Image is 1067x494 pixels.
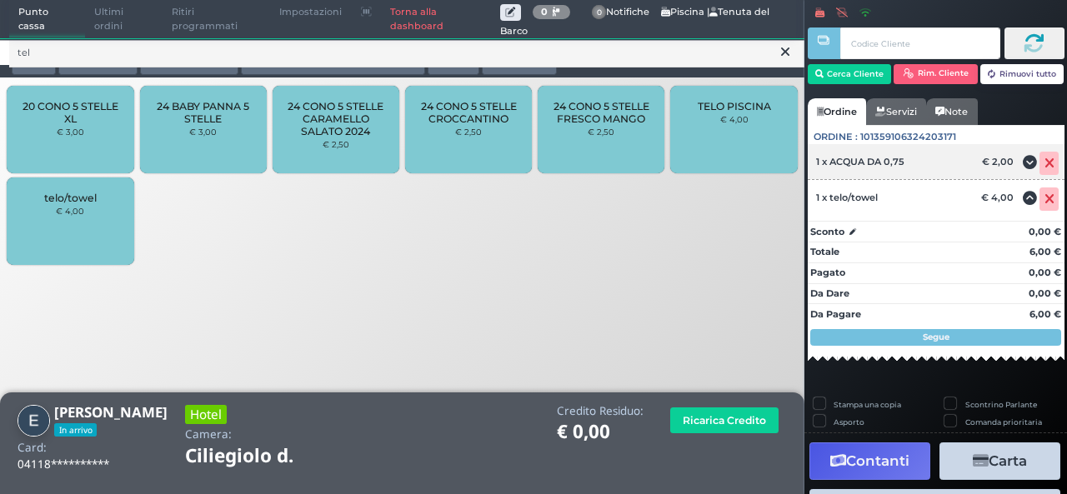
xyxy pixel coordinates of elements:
[810,308,861,320] strong: Da Pagare
[189,127,217,137] small: € 3,00
[834,399,901,410] label: Stampa una copia
[185,428,232,441] h4: Camera:
[54,423,97,437] span: In arrivo
[1029,246,1061,257] strong: 6,00 €
[56,206,84,216] small: € 4,00
[85,1,163,38] span: Ultimi ordini
[670,407,779,433] button: Ricarica Credito
[9,1,86,38] span: Punto cassa
[923,332,949,342] strong: Segue
[965,399,1037,410] label: Scontrino Parlante
[21,100,120,125] span: 20 CONO 5 STELLE XL
[808,98,866,125] a: Ordine
[814,130,858,144] span: Ordine :
[557,422,644,442] h1: € 0,00
[185,446,340,467] h1: Ciliegiolo d.
[552,100,651,125] span: 24 CONO 5 STELLE FRESCO MANGO
[1029,308,1061,320] strong: 6,00 €
[18,442,47,454] h4: Card:
[926,98,977,125] a: Note
[287,100,386,137] span: 24 CONO 5 STELLE CARAMELLO SALATO 2024
[860,130,956,144] span: 101359106324203171
[57,127,84,137] small: € 3,00
[816,156,904,167] span: 1 x ACQUA DA 0,75
[455,127,482,137] small: € 2,50
[840,27,999,59] input: Codice Cliente
[816,192,878,203] span: 1 x telo/towel
[153,100,253,125] span: 24 BABY PANNA 5 STELLE
[720,114,749,124] small: € 4,00
[1029,267,1061,278] strong: 0,00 €
[810,267,845,278] strong: Pagato
[381,1,500,38] a: Torna alla dashboard
[939,442,1060,480] button: Carta
[54,402,168,422] b: [PERSON_NAME]
[163,1,270,38] span: Ritiri programmati
[18,405,50,437] img: Erika Gambacorta
[810,246,839,257] strong: Totale
[9,38,804,67] input: Ricerca articolo
[810,225,844,239] strong: Sconto
[592,5,607,20] span: 0
[44,192,97,204] span: telo/towel
[810,287,849,299] strong: Da Dare
[809,442,930,480] button: Contanti
[185,405,227,424] h3: Hotel
[1029,226,1061,237] strong: 0,00 €
[866,98,926,125] a: Servizi
[965,417,1042,427] label: Comanda prioritaria
[323,139,349,149] small: € 2,50
[808,64,892,84] button: Cerca Cliente
[557,405,644,417] h4: Credito Residuo:
[541,6,548,17] b: 0
[894,64,978,84] button: Rim. Cliente
[834,417,864,427] label: Asporto
[1029,287,1061,299] strong: 0,00 €
[698,100,771,112] span: TELO PISCINA
[979,192,1022,203] div: € 4,00
[980,64,1064,84] button: Rimuovi tutto
[588,127,614,137] small: € 2,50
[419,100,518,125] span: 24 CONO 5 STELLE CROCCANTINO
[270,1,351,24] span: Impostazioni
[979,156,1022,167] div: € 2,00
